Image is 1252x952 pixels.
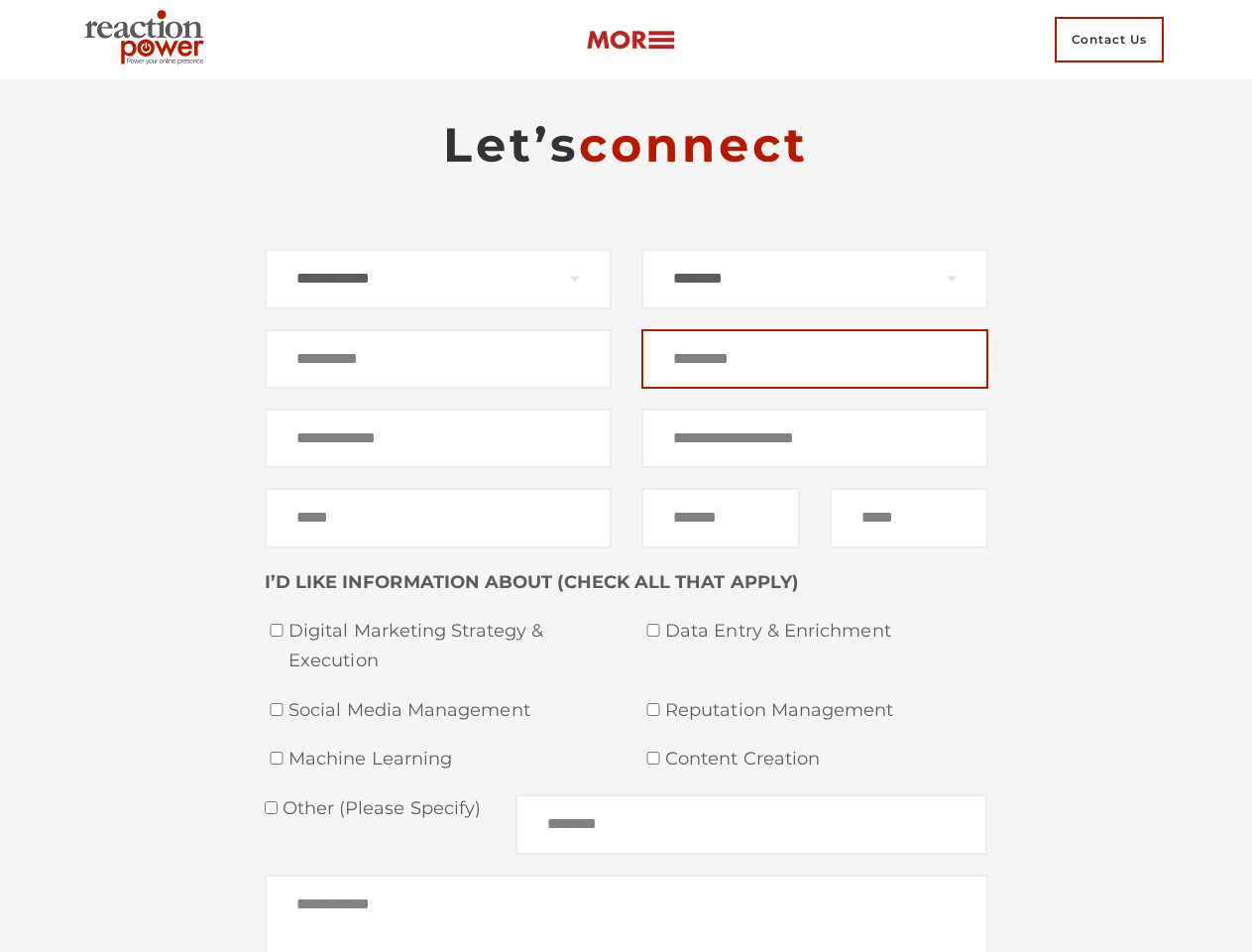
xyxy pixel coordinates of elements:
span: Data Entry & Enrichment [665,617,988,647]
span: Contact Us [1055,17,1164,62]
span: Machine Learning [288,745,612,774]
span: Content Creation [665,745,988,774]
span: connect [579,116,809,174]
span: Other (please specify) [278,797,482,819]
span: Social Media Management [288,696,612,726]
span: Digital Marketing Strategy & Execution [288,617,612,675]
span: Reputation Management [665,696,988,726]
img: Executive Branding | Personal Branding Agency [76,4,220,75]
h2: Let’s [265,115,988,175]
img: more-btn.png [586,29,675,52]
strong: I’D LIKE INFORMATION ABOUT (CHECK ALL THAT APPLY) [265,571,799,593]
